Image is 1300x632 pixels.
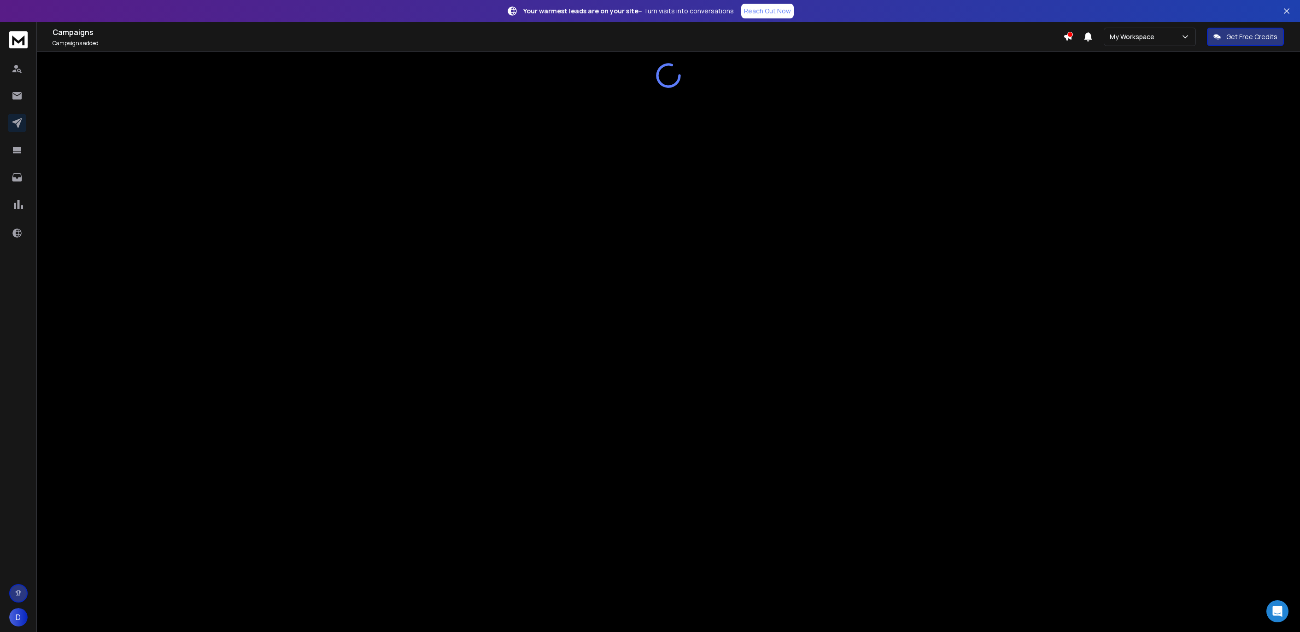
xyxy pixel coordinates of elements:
[1207,28,1284,46] button: Get Free Credits
[523,6,734,16] p: – Turn visits into conversations
[523,6,638,15] strong: Your warmest leads are on your site
[744,6,791,16] p: Reach Out Now
[53,27,1063,38] h1: Campaigns
[741,4,794,18] a: Reach Out Now
[1266,600,1288,622] div: Open Intercom Messenger
[9,608,28,626] button: D
[1226,32,1277,41] p: Get Free Credits
[53,40,1063,47] p: Campaigns added
[9,31,28,48] img: logo
[1110,32,1158,41] p: My Workspace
